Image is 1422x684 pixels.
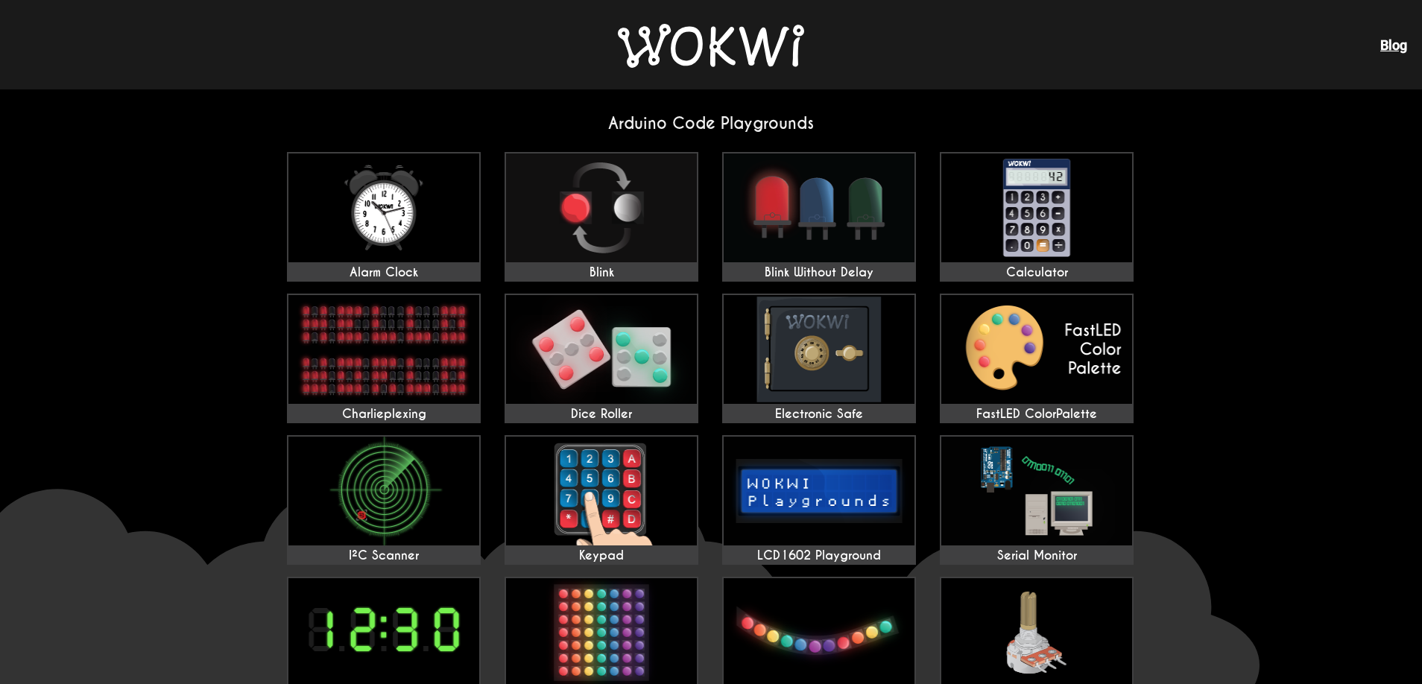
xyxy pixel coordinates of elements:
[724,295,914,404] img: Electronic Safe
[724,265,914,280] div: Blink Without Delay
[506,265,697,280] div: Blink
[722,152,916,282] a: Blink Without Delay
[287,152,481,282] a: Alarm Clock
[505,435,698,565] a: Keypad
[506,437,697,545] img: Keypad
[941,295,1132,404] img: FastLED ColorPalette
[941,437,1132,545] img: Serial Monitor
[288,407,479,422] div: Charlieplexing
[1380,37,1407,53] a: Blog
[724,548,914,563] div: LCD1602 Playground
[941,407,1132,422] div: FastLED ColorPalette
[722,435,916,565] a: LCD1602 Playground
[287,294,481,423] a: Charlieplexing
[506,295,697,404] img: Dice Roller
[940,435,1134,565] a: Serial Monitor
[288,265,479,280] div: Alarm Clock
[288,153,479,262] img: Alarm Clock
[724,153,914,262] img: Blink Without Delay
[940,294,1134,423] a: FastLED ColorPalette
[506,153,697,262] img: Blink
[724,437,914,545] img: LCD1602 Playground
[506,407,697,422] div: Dice Roller
[505,152,698,282] a: Blink
[618,24,804,68] img: Wokwi
[722,294,916,423] a: Electronic Safe
[288,295,479,404] img: Charlieplexing
[941,265,1132,280] div: Calculator
[288,437,479,545] img: I²C Scanner
[505,294,698,423] a: Dice Roller
[275,113,1147,133] h2: Arduino Code Playgrounds
[506,548,697,563] div: Keypad
[288,548,479,563] div: I²C Scanner
[941,153,1132,262] img: Calculator
[941,548,1132,563] div: Serial Monitor
[724,407,914,422] div: Electronic Safe
[940,152,1134,282] a: Calculator
[287,435,481,565] a: I²C Scanner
